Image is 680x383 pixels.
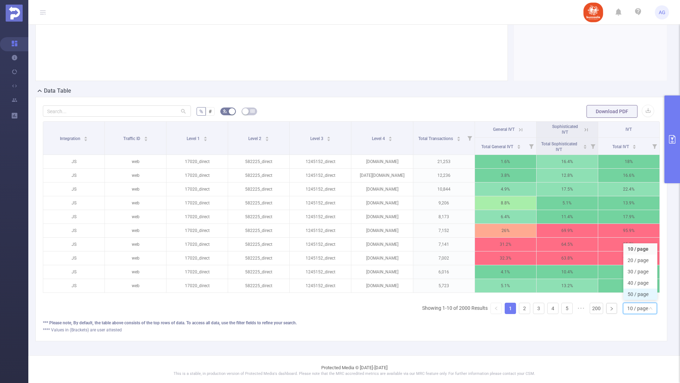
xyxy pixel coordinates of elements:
div: Sort [632,144,636,148]
p: 582225_direct [228,238,289,251]
span: Total IVT [612,144,630,149]
p: web [105,210,166,224]
p: 13.9% [598,196,659,210]
i: icon: caret-up [457,135,460,138]
div: Sort [327,135,331,140]
p: 14.5% [598,265,659,279]
li: Next 5 Pages [576,303,587,314]
span: Total Transactions [418,136,454,141]
p: JS [43,196,104,210]
p: 3.8% [475,169,536,182]
div: Sort [84,135,88,140]
p: 95.9% [598,224,659,237]
p: 26% [475,224,536,237]
p: 95.7% [598,238,659,251]
p: 582225_direct [228,210,289,224]
i: icon: caret-up [633,144,636,146]
i: icon: caret-down [633,146,636,148]
div: 10 / page [627,303,648,314]
p: 1245152_direct [290,251,351,265]
a: 3 [533,303,544,314]
p: web [105,169,166,182]
p: 582225_direct [228,279,289,292]
p: 5.1% [475,279,536,292]
i: Filter menu [650,138,659,155]
p: 96.1% [598,251,659,265]
p: 18.4% [598,279,659,292]
p: 21,253 [413,155,475,168]
span: Integration [60,136,81,141]
i: icon: caret-up [144,135,148,138]
i: icon: caret-up [583,144,587,146]
input: Search... [43,105,191,117]
p: web [105,196,166,210]
div: Sort [388,135,392,140]
li: 2 [519,303,530,314]
p: 31.2% [475,238,536,251]
p: 11.4% [537,210,598,224]
p: 1.6% [475,155,536,168]
p: 582225_direct [228,182,289,196]
p: 1245152_direct [290,182,351,196]
p: JS [43,182,104,196]
a: 4 [548,303,558,314]
p: 8,173 [413,210,475,224]
p: 1245152_direct [290,155,351,168]
p: web [105,251,166,265]
p: 1245152_direct [290,238,351,251]
li: 5 [561,303,573,314]
i: icon: caret-down [327,138,331,140]
p: [DATE][DOMAIN_NAME] [351,169,413,182]
p: 12.8% [537,169,598,182]
span: General IVT [493,127,515,132]
p: 18% [598,155,659,168]
p: 16.6% [598,169,659,182]
div: Sort [583,144,587,148]
span: Traffic ID [123,136,141,141]
div: *** Please note, By default, the table above consists of the top rows of data. To access all data... [43,320,660,326]
p: 1245152_direct [290,279,351,292]
span: Sophisticated IVT [552,124,578,135]
p: 17020_direct [166,155,228,168]
p: 69.9% [537,224,598,237]
p: [DOMAIN_NAME] [351,251,413,265]
p: 10.4% [537,265,598,279]
i: Filter menu [526,138,536,155]
p: JS [43,265,104,279]
i: icon: down [648,306,653,311]
p: 7,141 [413,238,475,251]
p: 64.5% [537,238,598,251]
p: 7,002 [413,251,475,265]
p: 17020_direct [166,238,228,251]
li: 20 / page [623,255,657,266]
p: 5.1% [537,196,598,210]
i: icon: caret-down [144,138,148,140]
span: Level 4 [372,136,386,141]
p: 1245152_direct [290,224,351,237]
p: web [105,279,166,292]
div: **** Values in (Brackets) are user attested [43,327,660,333]
p: 1245152_direct [290,210,351,224]
span: % [199,109,203,114]
p: 4.1% [475,265,536,279]
p: 10,844 [413,182,475,196]
button: Download PDF [586,105,637,118]
i: icon: caret-up [204,135,208,138]
i: icon: caret-up [84,135,88,138]
p: 13.2% [537,279,598,292]
a: 200 [590,303,603,314]
li: 200 [590,303,603,314]
li: 10 / page [623,243,657,255]
p: JS [43,169,104,182]
p: 17020_direct [166,182,228,196]
p: 8.8% [475,196,536,210]
li: Next Page [606,303,617,314]
p: JS [43,279,104,292]
li: Previous Page [491,303,502,314]
p: 63.8% [537,251,598,265]
li: Showing 1-10 of 2000 Results [422,303,488,314]
li: 30 / page [623,266,657,277]
i: icon: caret-up [265,135,269,138]
p: 17020_direct [166,210,228,224]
